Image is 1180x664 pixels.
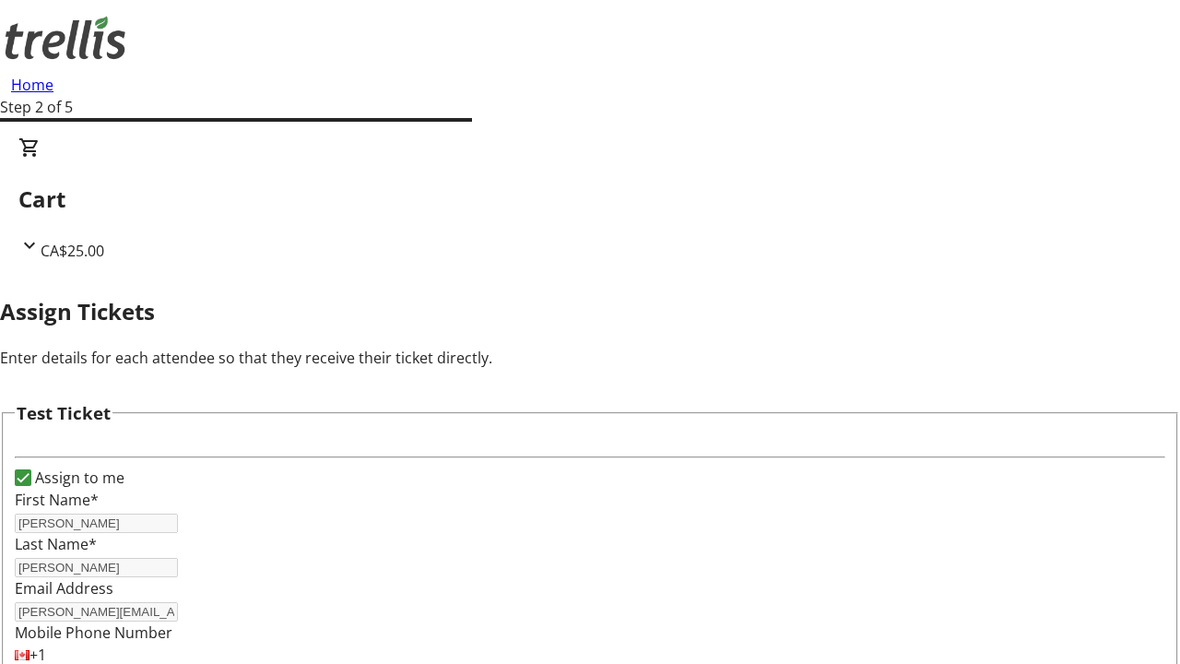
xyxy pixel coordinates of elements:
[17,400,111,426] h3: Test Ticket
[15,534,97,554] label: Last Name*
[31,467,124,489] label: Assign to me
[15,622,172,643] label: Mobile Phone Number
[41,241,104,261] span: CA$25.00
[18,136,1162,262] div: CartCA$25.00
[15,490,99,510] label: First Name*
[18,183,1162,216] h2: Cart
[15,578,113,599] label: Email Address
